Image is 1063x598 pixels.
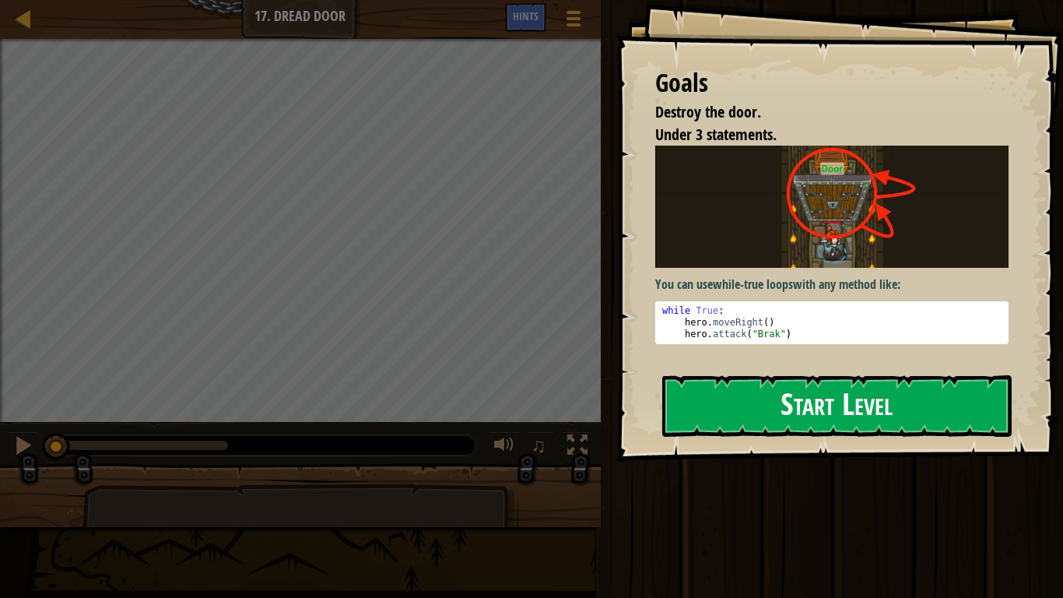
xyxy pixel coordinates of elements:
[655,276,1009,294] p: You can use with any method like:
[636,101,1005,124] li: Destroy the door.
[531,434,546,457] span: ♫
[713,276,793,293] strong: while-true loops
[528,431,554,463] button: ♫
[655,146,1009,268] img: Dread door
[554,3,593,40] button: Show game menu
[513,9,539,23] span: Hints
[655,101,761,122] span: Destroy the door.
[655,65,1009,101] div: Goals
[562,431,593,463] button: Toggle fullscreen
[655,124,777,145] span: Under 3 statements.
[489,431,520,463] button: Adjust volume
[636,124,1005,146] li: Under 3 statements.
[8,431,39,463] button: Ctrl + P: Pause
[662,375,1012,437] button: Start Level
